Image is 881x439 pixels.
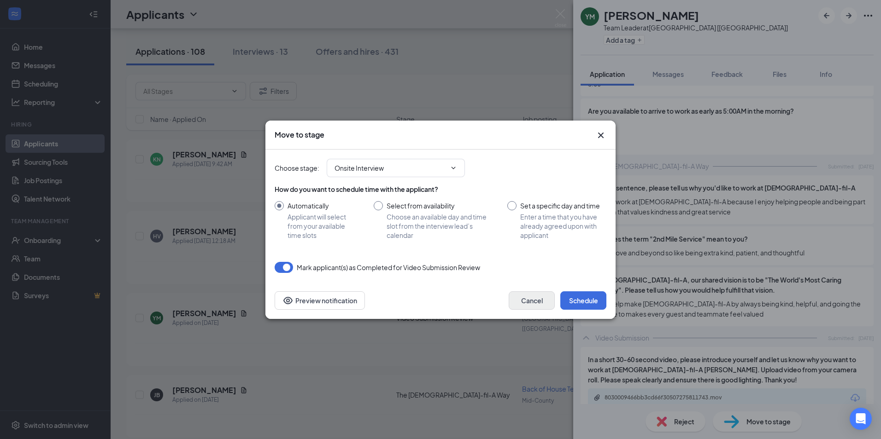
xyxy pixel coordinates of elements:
svg: Eye [282,295,294,306]
h3: Move to stage [275,130,324,140]
div: Open Intercom Messenger [850,408,872,430]
button: Close [595,130,606,141]
svg: ChevronDown [450,164,457,172]
span: Choose stage : [275,163,319,173]
div: How do you want to schedule time with the applicant? [275,185,606,194]
svg: Cross [595,130,606,141]
button: Preview notificationEye [275,291,365,310]
button: Schedule [560,291,606,310]
button: Cancel [509,291,555,310]
span: Mark applicant(s) as Completed for Video Submission Review [297,262,480,273]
